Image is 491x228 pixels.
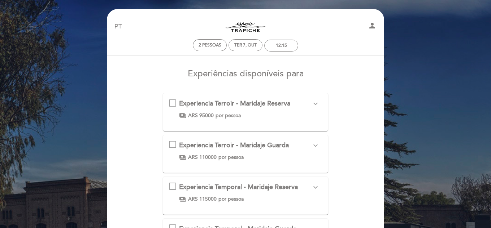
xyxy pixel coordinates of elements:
i: expand_more [311,141,320,150]
i: expand_more [311,183,320,192]
md-checkbox: Experiencia Temporal - Maridaje Reserva expand_more Un recorrido por la historia de Mendoza desde... [169,183,322,203]
span: ARS 110000 [188,154,217,161]
span: payments [179,154,186,161]
span: Experiencia Temporal - Maridaje Reserva [179,183,298,191]
md-checkbox: Experiencia Terroir - Maridaje Guarda expand_more Un recorrido por nuestros diferentes terruños e... [169,141,322,161]
span: Experiencia Terroir - Maridaje Guarda [179,141,289,149]
span: 2 pessoas [199,43,221,48]
span: Experiências disponíveis para [188,68,304,79]
div: 12:15 [276,43,287,48]
span: por pessoa [218,196,244,203]
a: Espacio Trapiche [200,17,291,37]
md-checkbox: Experiencia Terroir - Maridaje Reserva expand_more Un recorrido por nuestros diferentes terruños ... [169,99,322,119]
div: Ter 7, out [234,43,257,48]
button: expand_more [309,141,322,150]
span: por pessoa [216,112,241,119]
span: Experiencia Terroir - Maridaje Reserva [179,99,290,107]
i: expand_more [311,99,320,108]
button: person [368,21,377,32]
i: person [368,21,377,30]
span: ARS 115000 [188,196,217,203]
span: ARS 95000 [188,112,214,119]
span: payments [179,112,186,119]
span: por pessoa [218,154,244,161]
button: expand_more [309,99,322,108]
span: payments [179,196,186,203]
button: expand_more [309,183,322,192]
